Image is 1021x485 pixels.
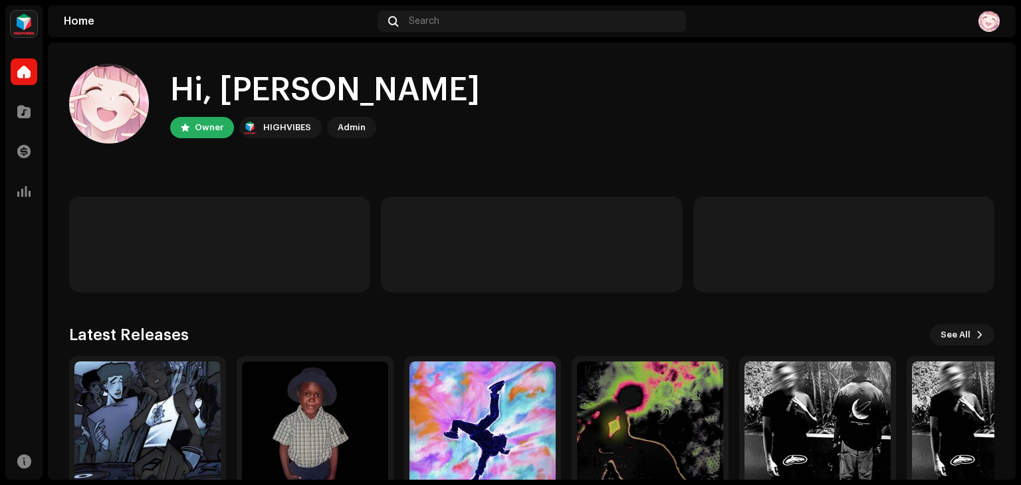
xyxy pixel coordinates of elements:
[195,120,223,136] div: Owner
[69,64,149,144] img: 6781f208-37f9-4c63-8e7f-5af72a866d87
[69,324,189,345] h3: Latest Releases
[978,11,1000,32] img: 6781f208-37f9-4c63-8e7f-5af72a866d87
[941,322,970,348] span: See All
[170,69,480,112] div: Hi, [PERSON_NAME]
[409,16,439,27] span: Search
[263,120,311,136] div: HIGHVIBES
[338,120,366,136] div: Admin
[64,16,372,27] div: Home
[930,324,994,345] button: See All
[242,120,258,136] img: feab3aad-9b62-475c-8caf-26f15a9573ee
[11,11,37,37] img: feab3aad-9b62-475c-8caf-26f15a9573ee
